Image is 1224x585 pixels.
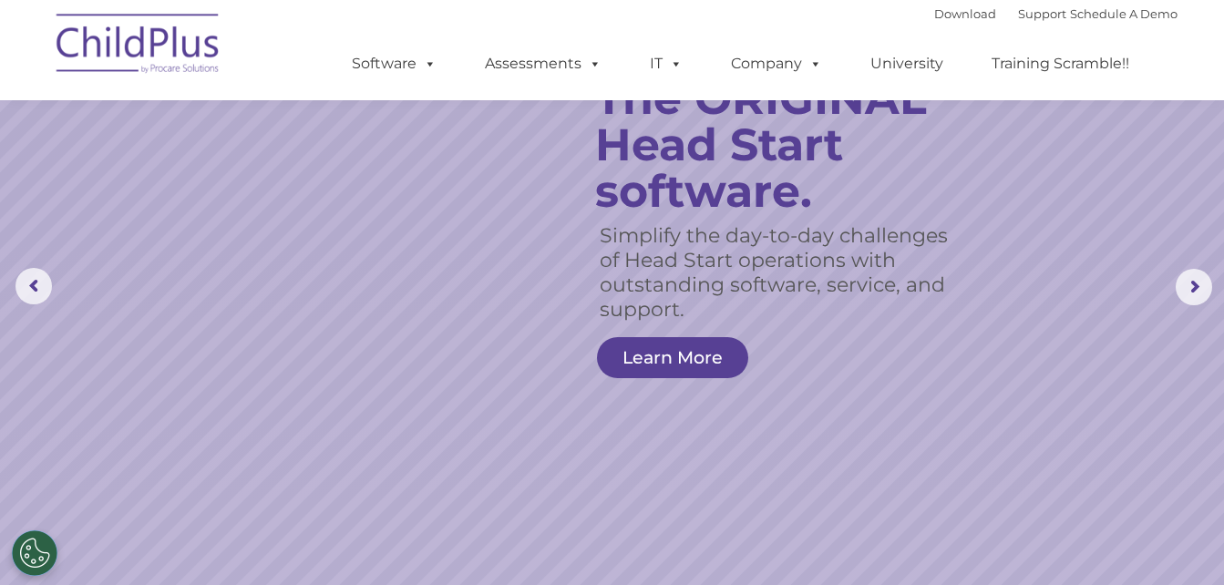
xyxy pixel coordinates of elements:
rs-layer: Simplify the day-to-day challenges of Head Start operations with outstanding software, service, a... [600,223,958,322]
a: Training Scramble!! [973,46,1147,82]
img: ChildPlus by Procare Solutions [47,1,230,92]
span: Phone number [253,195,331,209]
button: Cookies Settings [12,530,57,576]
a: Support [1018,6,1066,21]
a: Assessments [467,46,620,82]
a: Software [334,46,455,82]
font: | [934,6,1178,21]
span: Last name [253,120,309,134]
rs-layer: The ORIGINAL Head Start software. [595,75,977,214]
a: University [852,46,962,82]
a: Schedule A Demo [1070,6,1178,21]
a: Learn More [597,337,748,378]
a: Download [934,6,996,21]
a: Company [713,46,840,82]
a: IT [632,46,701,82]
